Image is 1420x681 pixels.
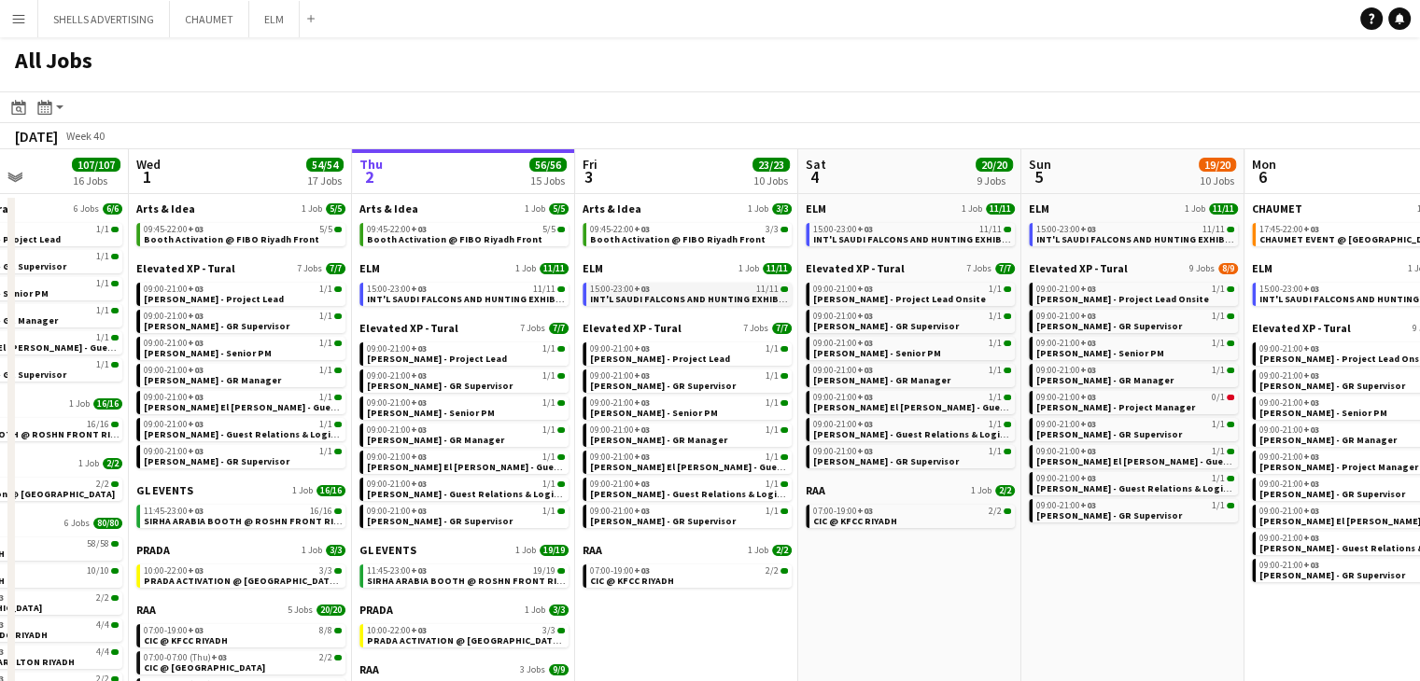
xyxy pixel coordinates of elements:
[1259,434,1397,446] span: Giuseppe Fontani - GR Manager
[411,223,427,235] span: +03
[986,203,1015,215] span: 11/11
[1212,393,1225,402] span: 0/1
[989,393,1002,402] span: 1/1
[634,424,650,436] span: +03
[583,321,792,543] div: Elevated XP - Tural7 Jobs7/709:00-21:00+031/1[PERSON_NAME] - Project Lead09:00-21:00+031/1[PERSON...
[813,374,950,386] span: Giuseppe Fontani - GR Manager
[69,398,90,410] span: 1 Job
[367,233,542,245] span: Booth Activation @ FIBO Riyadh Front
[367,425,427,435] span: 09:00-21:00
[766,371,779,381] span: 1/1
[583,261,792,275] a: ELM1 Job11/11
[1036,391,1234,412] a: 09:00-21:00+030/1[PERSON_NAME] - Project Manager
[806,202,1015,215] a: ELM1 Job11/11
[813,401,1098,413] span: Serina El Kaissi - Guest Relations Manager
[359,261,380,275] span: ELM
[367,451,565,472] a: 09:00-21:00+031/1[PERSON_NAME] El [PERSON_NAME] - Guest Relations Manager
[962,203,982,215] span: 1 Job
[1303,283,1319,295] span: +03
[144,285,204,294] span: 09:00-21:00
[74,203,99,215] span: 6 Jobs
[188,445,204,457] span: +03
[326,203,345,215] span: 5/5
[813,293,986,305] span: Aysel Ahmadova - Project Lead Onsite
[590,369,788,391] a: 09:00-21:00+031/1[PERSON_NAME] - GR Supervisor
[1029,261,1128,275] span: Elevated XP - Tural
[634,342,650,354] span: +03
[1202,225,1225,234] span: 11/11
[590,353,730,365] span: Aysel Ahmadova - Project Lead
[520,323,545,334] span: 7 Jobs
[989,366,1002,375] span: 1/1
[188,418,204,430] span: +03
[411,451,427,463] span: +03
[249,1,300,37] button: ELM
[1036,320,1182,332] span: Basim Aqil - GR Supervisor
[1185,203,1205,215] span: 1 Job
[542,225,555,234] span: 5/5
[1303,342,1319,354] span: +03
[319,393,332,402] span: 1/1
[813,320,959,332] span: Basim Aqil - GR Supervisor
[319,339,332,348] span: 1/1
[1036,310,1234,331] a: 09:00-21:00+031/1[PERSON_NAME] - GR Supervisor
[319,285,332,294] span: 1/1
[326,263,345,274] span: 7/7
[590,225,650,234] span: 09:45-22:00
[989,447,1002,456] span: 1/1
[813,233,1251,245] span: INT'L SAUDI FALCONS AND HUNTING EXHIBITION '25 @ MALHAM - RIYADH
[1212,285,1225,294] span: 1/1
[1303,424,1319,436] span: +03
[319,225,332,234] span: 5/5
[367,223,565,244] a: 09:45-22:00+035/5Booth Activation @ FIBO Riyadh Front
[144,339,204,348] span: 09:00-21:00
[813,223,1011,244] a: 15:00-23:00+0311/11INT'L SAUDI FALCONS AND HUNTING EXHIBITION '25 @ [GEOGRAPHIC_DATA] - [GEOGRAPH...
[411,342,427,354] span: +03
[1259,344,1319,354] span: 09:00-21:00
[634,396,650,409] span: +03
[38,1,170,37] button: SHELLS ADVERTISING
[1080,391,1096,403] span: +03
[188,391,204,403] span: +03
[144,393,204,402] span: 09:00-21:00
[319,312,332,321] span: 1/1
[766,344,779,354] span: 1/1
[1029,261,1238,275] a: Elevated XP - Tural9 Jobs8/9
[144,374,281,386] span: Giuseppe Fontani - GR Manager
[367,424,565,445] a: 09:00-21:00+031/1[PERSON_NAME] - GR Manager
[1252,261,1272,275] span: ELM
[144,445,342,466] a: 09:00-21:00+031/1[PERSON_NAME] - GR Supervisor
[359,261,569,275] a: ELM1 Job11/11
[1212,447,1225,456] span: 1/1
[756,285,779,294] span: 11/11
[857,391,873,403] span: +03
[857,223,873,235] span: +03
[136,261,345,483] div: Elevated XP - Tural7 Jobs7/709:00-21:00+031/1[PERSON_NAME] - Project Lead09:00-21:00+031/1[PERSON...
[857,418,873,430] span: +03
[1080,364,1096,376] span: +03
[590,396,788,418] a: 09:00-21:00+031/1[PERSON_NAME] - Senior PM
[367,398,427,408] span: 09:00-21:00
[144,223,342,244] a: 09:45-22:00+035/5Booth Activation @ FIBO Riyadh Front
[367,285,427,294] span: 15:00-23:00
[136,202,345,215] a: Arts & Idea1 Job5/5
[1036,374,1174,386] span: Giuseppe Fontani - GR Manager
[319,420,332,429] span: 1/1
[411,396,427,409] span: +03
[772,203,792,215] span: 3/3
[96,252,109,261] span: 1/1
[1036,225,1096,234] span: 15:00-23:00
[813,418,1011,439] a: 09:00-21:00+031/1[PERSON_NAME] - Guest Relations & Logistics Manager
[1036,420,1096,429] span: 09:00-21:00
[359,321,458,335] span: Elevated XP - Tural
[1080,337,1096,349] span: +03
[590,283,788,304] a: 15:00-23:00+0311/11INT'L SAUDI FALCONS AND HUNTING EXHIBITION '25 @ [GEOGRAPHIC_DATA] - [GEOGRAPH...
[1259,285,1319,294] span: 15:00-23:00
[144,401,429,413] span: Serina El Kaissi - Guest Relations Manager
[813,285,873,294] span: 09:00-21:00
[359,321,569,543] div: Elevated XP - Tural7 Jobs7/709:00-21:00+031/1[PERSON_NAME] - Project Lead09:00-21:00+031/1[PERSON...
[549,203,569,215] span: 5/5
[367,344,427,354] span: 09:00-21:00
[743,323,768,334] span: 7 Jobs
[738,263,759,274] span: 1 Job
